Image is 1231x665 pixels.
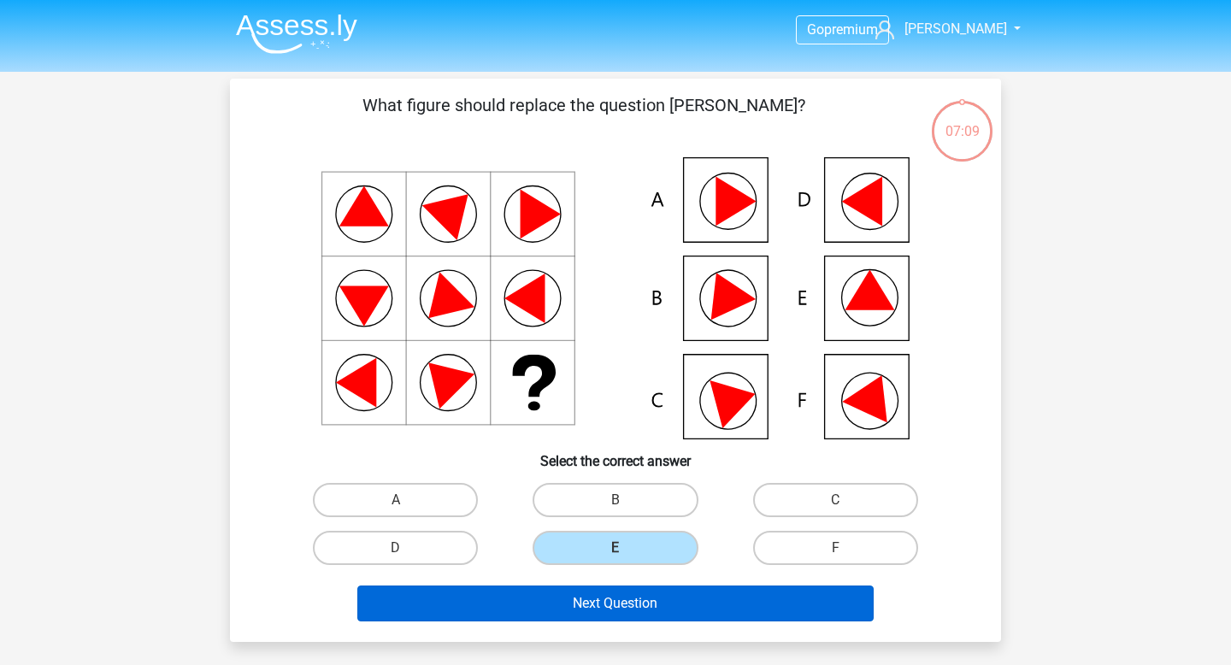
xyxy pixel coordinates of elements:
img: Assessly [236,14,357,54]
label: F [753,531,918,565]
h6: Select the correct answer [257,439,974,469]
label: E [533,531,698,565]
label: D [313,531,478,565]
a: Gopremium [797,18,888,41]
div: 07:09 [930,99,994,142]
a: [PERSON_NAME] [869,19,1009,39]
span: Go [807,21,824,38]
button: Next Question [357,586,875,621]
label: C [753,483,918,517]
span: premium [824,21,878,38]
span: [PERSON_NAME] [904,21,1007,37]
label: B [533,483,698,517]
p: What figure should replace the question [PERSON_NAME]? [257,92,910,144]
label: A [313,483,478,517]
